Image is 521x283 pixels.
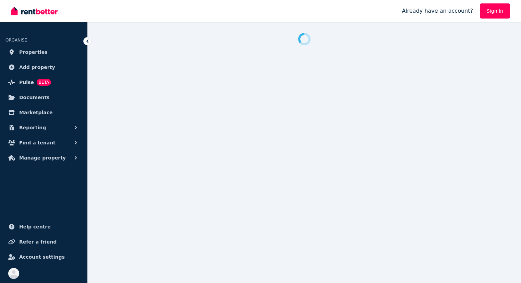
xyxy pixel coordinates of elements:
button: Reporting [5,121,82,134]
span: Account settings [19,253,65,261]
span: Help centre [19,223,51,231]
span: Add property [19,63,55,71]
a: Refer a friend [5,235,82,249]
span: Pulse [19,78,34,86]
span: Marketplace [19,108,52,117]
button: Find a tenant [5,136,82,150]
span: ORGANISE [5,38,27,43]
a: Documents [5,91,82,104]
a: Sign In [480,3,510,19]
a: Account settings [5,250,82,264]
span: Reporting [19,123,46,132]
span: Manage property [19,154,66,162]
a: Marketplace [5,106,82,119]
a: Help centre [5,220,82,234]
img: RentBetter [11,6,58,16]
a: Properties [5,45,82,59]
a: PulseBETA [5,75,82,89]
span: BETA [37,79,51,86]
span: Documents [19,93,50,102]
a: Add property [5,60,82,74]
span: Already have an account? [402,7,473,15]
span: Refer a friend [19,238,57,246]
span: Properties [19,48,48,56]
button: Manage property [5,151,82,165]
span: Find a tenant [19,139,56,147]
